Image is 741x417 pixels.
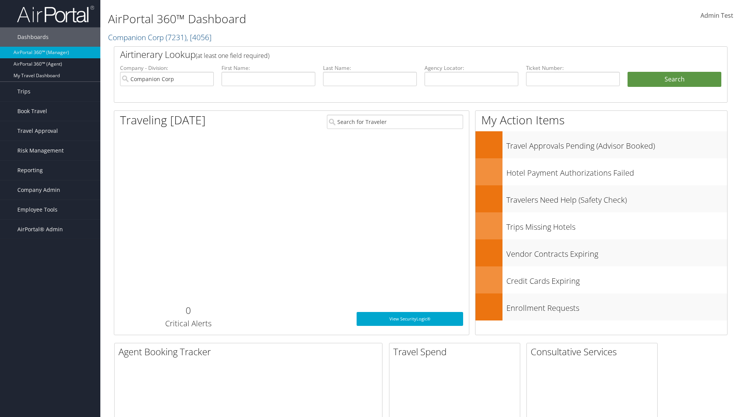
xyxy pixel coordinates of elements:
h3: Hotel Payment Authorizations Failed [506,164,727,178]
span: ( 7231 ) [166,32,186,42]
label: First Name: [222,64,315,72]
span: Admin Test [700,11,733,20]
a: Companion Corp [108,32,211,42]
h3: Vendor Contracts Expiring [506,245,727,259]
h3: Credit Cards Expiring [506,272,727,286]
a: Vendor Contracts Expiring [475,239,727,266]
span: Reporting [17,161,43,180]
h3: Critical Alerts [120,318,256,329]
a: Trips Missing Hotels [475,212,727,239]
h1: AirPortal 360™ Dashboard [108,11,525,27]
a: Credit Cards Expiring [475,266,727,293]
a: Admin Test [700,4,733,28]
input: Search for Traveler [327,115,463,129]
span: Risk Management [17,141,64,160]
span: Dashboards [17,27,49,47]
span: Book Travel [17,102,47,121]
span: Trips [17,82,30,101]
a: Travelers Need Help (Safety Check) [475,185,727,212]
span: (at least one field required) [196,51,269,60]
h3: Travel Approvals Pending (Advisor Booked) [506,137,727,151]
span: Employee Tools [17,200,58,219]
h2: Travel Spend [393,345,520,358]
label: Last Name: [323,64,417,72]
h1: Traveling [DATE] [120,112,206,128]
h3: Trips Missing Hotels [506,218,727,232]
h3: Travelers Need Help (Safety Check) [506,191,727,205]
label: Agency Locator: [425,64,518,72]
a: Hotel Payment Authorizations Failed [475,158,727,185]
button: Search [628,72,721,87]
label: Ticket Number: [526,64,620,72]
span: Travel Approval [17,121,58,141]
a: Travel Approvals Pending (Advisor Booked) [475,131,727,158]
h2: 0 [120,304,256,317]
span: , [ 4056 ] [186,32,211,42]
img: airportal-logo.png [17,5,94,23]
a: View SecurityLogic® [357,312,463,326]
label: Company - Division: [120,64,214,72]
span: AirPortal® Admin [17,220,63,239]
a: Enrollment Requests [475,293,727,320]
span: Company Admin [17,180,60,200]
h2: Consultative Services [531,345,657,358]
h3: Enrollment Requests [506,299,727,314]
h2: Airtinerary Lookup [120,48,670,61]
h1: My Action Items [475,112,727,128]
h2: Agent Booking Tracker [118,345,382,358]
